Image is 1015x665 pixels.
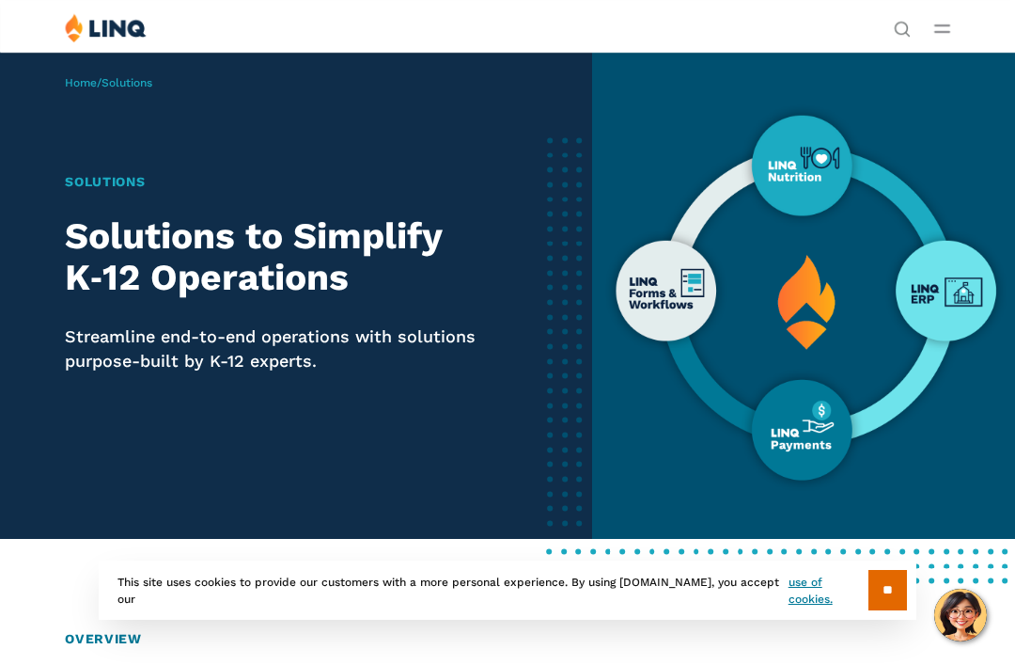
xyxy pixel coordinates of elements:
[65,76,152,89] span: /
[65,172,527,192] h1: Solutions
[592,52,1015,539] img: Platforms Overview
[789,574,868,608] a: use of cookies.
[99,561,916,620] div: This site uses cookies to provide our customers with a more personal experience. By using [DOMAIN...
[934,589,987,641] button: Hello, have a question? Let’s chat.
[65,325,527,372] p: Streamline end-to-end operations with solutions purpose-built by K-12 experts.
[934,18,950,39] button: Open Main Menu
[894,13,911,36] nav: Utility Navigation
[65,215,527,300] h2: Solutions to Simplify K‑12 Operations
[894,19,911,36] button: Open Search Bar
[101,76,152,89] span: Solutions
[65,13,147,42] img: LINQ | K‑12 Software
[65,76,97,89] a: Home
